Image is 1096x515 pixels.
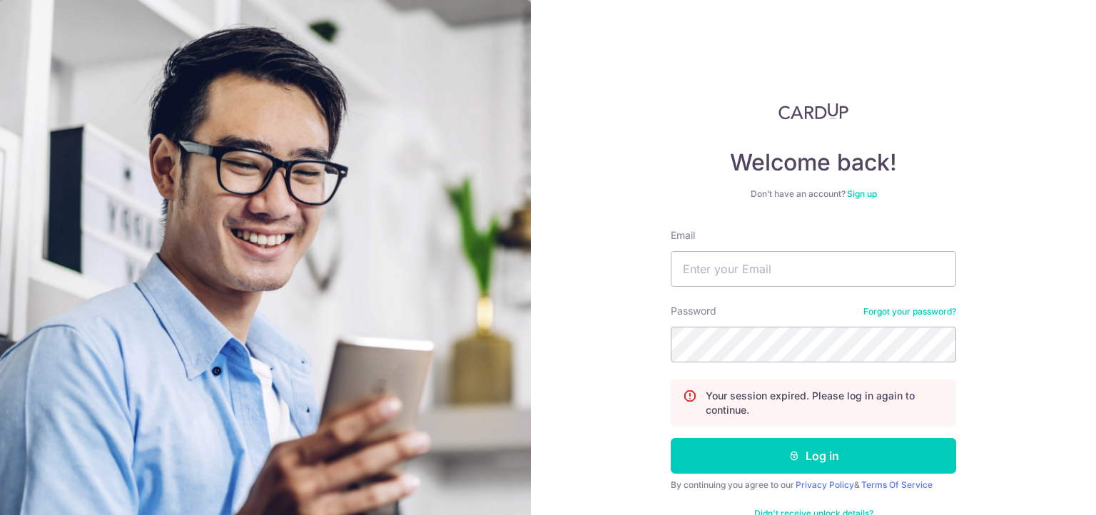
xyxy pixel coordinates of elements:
div: Don’t have an account? [671,188,956,200]
a: Forgot your password? [863,306,956,317]
input: Enter your Email [671,251,956,287]
a: Privacy Policy [796,479,854,490]
div: By continuing you agree to our & [671,479,956,491]
h4: Welcome back! [671,148,956,177]
label: Email [671,228,695,243]
a: Sign up [847,188,877,199]
a: Terms Of Service [861,479,933,490]
p: Your session expired. Please log in again to continue. [706,389,944,417]
img: CardUp Logo [778,103,848,120]
button: Log in [671,438,956,474]
label: Password [671,304,716,318]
